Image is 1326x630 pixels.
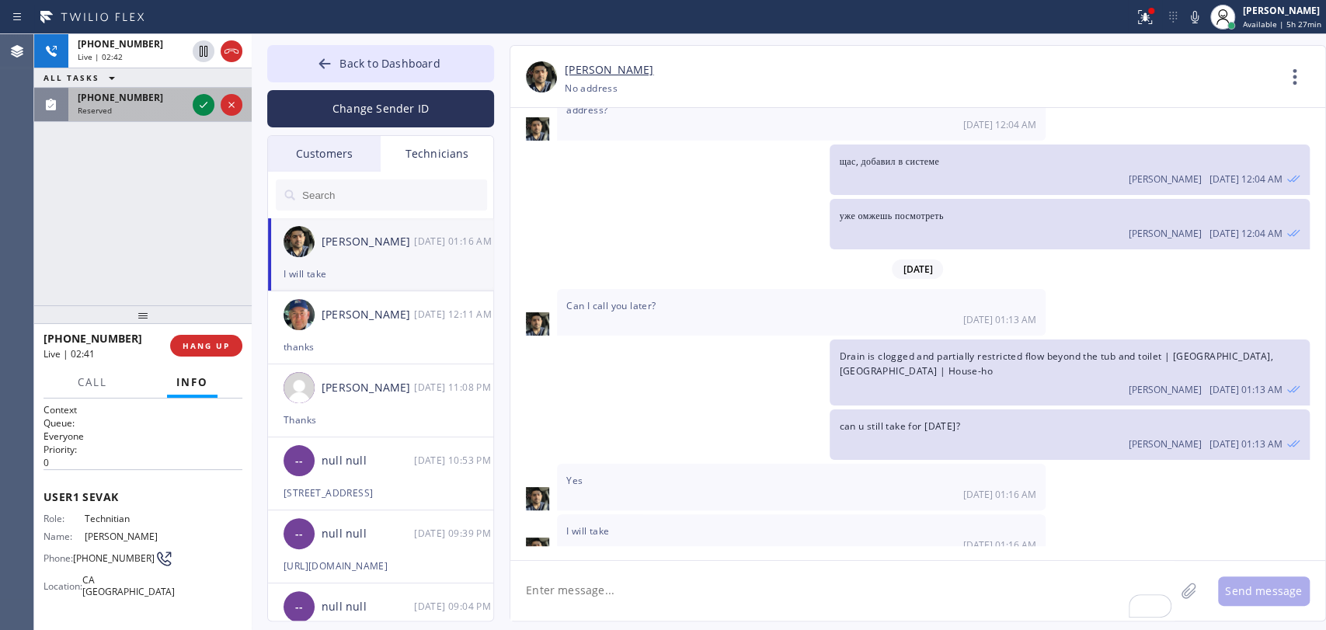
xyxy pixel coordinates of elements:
img: 5d9430738a318a6c96e974fee08d5672.jpg [526,538,549,561]
button: Back to Dashboard [267,45,494,82]
div: 10/13/2025 9:16 AM [557,514,1046,561]
span: Role: [44,513,85,524]
textarea: To enrich screen reader interactions, please activate Accessibility in Grammarly extension settings [510,561,1175,621]
span: [PERSON_NAME] [1129,437,1202,451]
div: [STREET_ADDRESS] [284,484,478,502]
button: Change Sender ID [267,90,494,127]
div: 10/13/2025 9:08 AM [414,378,495,396]
span: I will take [566,524,609,538]
span: [PERSON_NAME] [1129,172,1202,186]
button: Hang up [221,40,242,62]
div: 10/13/2025 9:53 AM [414,451,495,469]
span: [PHONE_NUMBER] [78,91,163,104]
span: Live | 02:42 [78,51,123,62]
img: 5d9430738a318a6c96e974fee08d5672.jpg [526,487,549,510]
span: -- [295,525,303,543]
p: Everyone [44,430,242,443]
div: 10/13/2025 9:13 AM [830,409,1309,460]
div: null null [322,452,414,470]
p: 0 [44,456,242,469]
span: Back to Dashboard [339,56,440,71]
div: [URL][DOMAIN_NAME] [284,557,478,575]
span: [PERSON_NAME] [85,531,162,542]
span: Phone: [44,552,73,564]
button: Info [167,367,218,398]
img: 5d9430738a318a6c96e974fee08d5672.jpg [526,312,549,336]
span: -- [295,452,303,470]
div: [PERSON_NAME] [322,379,414,397]
button: Send message [1218,576,1310,606]
button: Accept [193,94,214,116]
span: Reserved [78,105,112,116]
div: [PERSON_NAME] [1243,4,1321,17]
span: Can I call you later? [566,299,656,312]
span: [PERSON_NAME] [1129,227,1202,240]
span: -- [295,598,303,616]
img: eb1005bbae17aab9b5e109a2067821b9.jpg [284,299,315,330]
button: ALL TASKS [34,68,131,87]
button: Call [68,367,117,398]
div: 10/13/2025 9:11 AM [414,305,495,323]
span: [PERSON_NAME] [1129,383,1202,396]
img: 5d9430738a318a6c96e974fee08d5672.jpg [284,226,315,257]
input: Search [301,179,487,211]
img: 5d9430738a318a6c96e974fee08d5672.jpg [526,61,557,92]
span: [PHONE_NUMBER] [78,37,163,50]
div: 10/13/2025 9:13 AM [830,339,1309,405]
div: [PERSON_NAME] [322,306,414,324]
span: [DATE] 01:13 AM [1209,437,1282,451]
div: 10/13/2025 9:39 AM [414,524,495,542]
span: User 1 Sevak [44,489,242,504]
a: [PERSON_NAME] [565,61,653,79]
div: null null [322,598,414,616]
span: Call [78,375,107,389]
button: Hold Customer [193,40,214,62]
span: Available | 5h 27min [1243,19,1321,30]
span: Location: [44,580,82,592]
div: thanks [284,338,478,356]
span: щас, добавил в системе [839,155,939,168]
span: [DATE] 12:04 AM [963,118,1036,131]
span: Drain is clogged and partially restricted flow beyond the tub and toilet | [GEOGRAPHIC_DATA], [GE... [839,350,1272,378]
span: Technitian [85,513,162,524]
div: [PERSON_NAME] [322,233,414,251]
div: 10/13/2025 9:04 AM [414,597,495,615]
span: уже омжешь посмотреть [839,209,943,222]
span: CA [GEOGRAPHIC_DATA] [82,574,175,598]
span: [DATE] [892,259,943,279]
span: [DATE] 12:04 AM [1209,227,1282,240]
div: I will take [284,265,478,283]
div: Thanks [284,411,478,429]
span: address? [566,103,607,117]
span: Name: [44,531,85,542]
div: Customers [268,136,381,172]
span: [DATE] 01:16 AM [963,538,1036,552]
span: [PHONE_NUMBER] [73,552,155,564]
span: [DATE] 01:16 AM [963,488,1036,501]
span: Yes [566,474,583,487]
div: 10/10/2025 9:04 AM [557,93,1046,140]
h2: Queue: [44,416,242,430]
span: can u still take for [DATE]? [839,419,959,433]
div: 10/13/2025 9:16 AM [414,232,495,250]
h1: Context [44,403,242,416]
span: [DATE] 01:13 AM [1209,383,1282,396]
img: 5d9430738a318a6c96e974fee08d5672.jpg [526,117,549,141]
h2: Priority: [44,443,242,456]
button: Mute [1184,6,1206,28]
span: [DATE] 01:13 AM [963,313,1036,326]
span: HANG UP [183,340,230,351]
div: No address [565,79,618,97]
div: null null [322,525,414,543]
div: 10/13/2025 9:16 AM [557,464,1046,510]
button: Reject [221,94,242,116]
span: [DATE] 12:04 AM [1209,172,1282,186]
img: user.png [284,372,315,403]
span: [PHONE_NUMBER] [44,331,142,346]
div: 10/13/2025 9:13 AM [557,289,1046,336]
button: HANG UP [170,335,242,357]
div: 10/10/2025 9:04 AM [830,144,1309,195]
div: 10/10/2025 9:04 AM [830,199,1309,249]
div: Technicians [381,136,493,172]
span: Live | 02:41 [44,347,95,360]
